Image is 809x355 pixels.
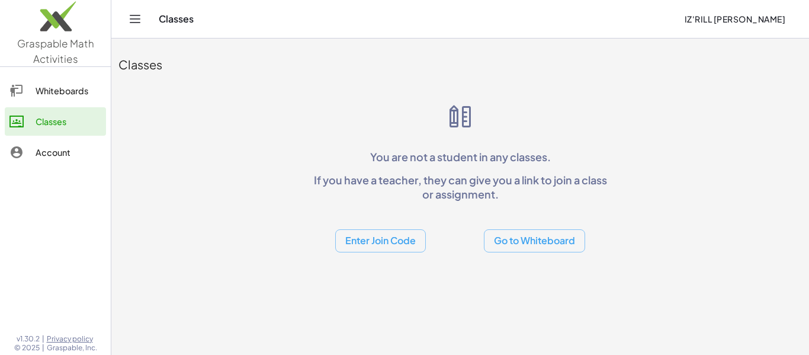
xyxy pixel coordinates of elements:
[309,150,612,164] p: You are not a student in any classes.
[36,114,101,129] div: Classes
[335,229,426,252] button: Enter Join Code
[684,14,785,24] span: Iz'Rill [PERSON_NAME]
[17,37,94,65] span: Graspable Math Activities
[47,343,97,353] span: Graspable, Inc.
[675,8,795,30] button: Iz'Rill [PERSON_NAME]
[5,107,106,136] a: Classes
[36,145,101,159] div: Account
[42,343,44,353] span: |
[126,9,145,28] button: Toggle navigation
[36,84,101,98] div: Whiteboards
[14,343,40,353] span: © 2025
[118,56,802,73] div: Classes
[484,229,585,252] button: Go to Whiteboard
[17,334,40,344] span: v1.30.2
[5,138,106,167] a: Account
[309,173,612,201] p: If you have a teacher, they can give you a link to join a class or assignment.
[5,76,106,105] a: Whiteboards
[47,334,97,344] a: Privacy policy
[42,334,44,344] span: |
